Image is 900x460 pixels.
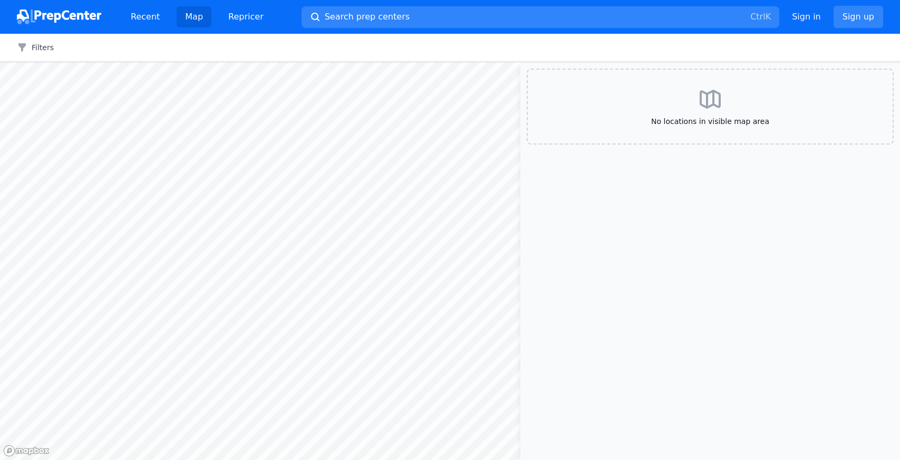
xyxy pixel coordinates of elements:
span: Search prep centers [325,11,410,23]
a: Sign in [792,11,821,23]
a: Map [177,6,211,27]
button: Filters [17,42,54,53]
a: Sign up [834,6,883,28]
kbd: K [766,12,771,22]
span: No locations in visible map area [545,116,876,127]
a: Mapbox logo [3,445,50,457]
a: Repricer [220,6,272,27]
img: PrepCenter [17,9,101,24]
a: Recent [122,6,168,27]
kbd: Ctrl [750,12,765,22]
button: Search prep centersCtrlK [302,6,779,28]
